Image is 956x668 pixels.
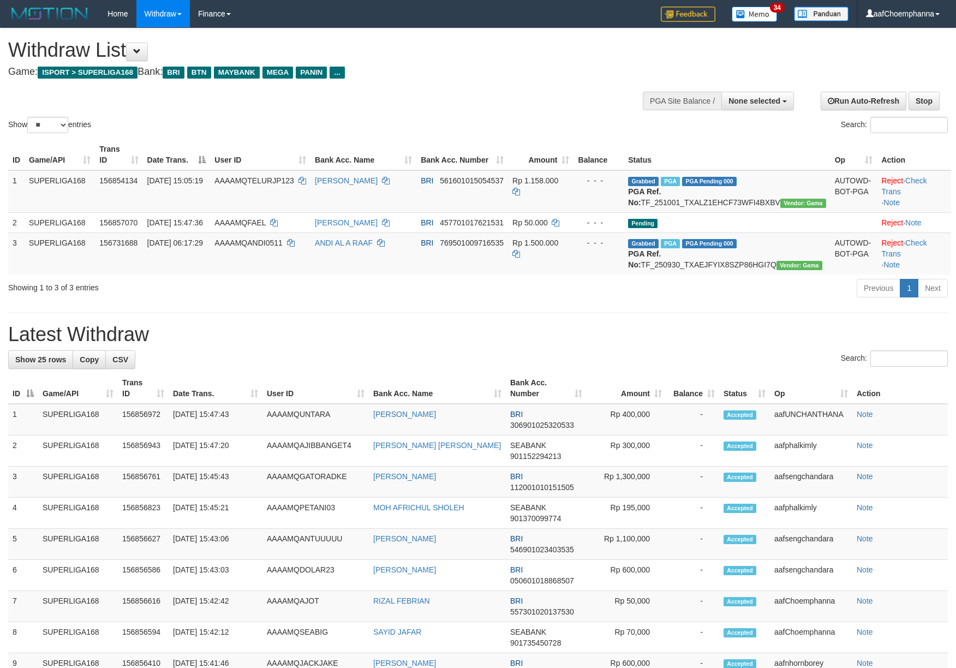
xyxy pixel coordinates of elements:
[877,170,951,213] td: · ·
[857,565,873,574] a: Note
[38,529,118,560] td: SUPERLIGA168
[8,67,626,77] h4: Game: Bank:
[440,238,504,247] span: Copy 769501009716535 to clipboard
[587,467,666,498] td: Rp 1,300,000
[373,441,501,450] a: [PERSON_NAME] [PERSON_NAME]
[905,218,922,227] a: Note
[421,218,433,227] span: BRI
[8,404,38,436] td: 1
[510,597,523,605] span: BRI
[857,279,900,297] a: Previous
[147,176,203,185] span: [DATE] 15:05:19
[38,436,118,467] td: SUPERLIGA168
[330,67,344,79] span: ...
[262,373,369,404] th: User ID: activate to sort column ascending
[770,560,852,591] td: aafsengchandara
[724,473,756,482] span: Accepted
[510,483,574,492] span: Copy 112001010151505 to clipboard
[262,436,369,467] td: AAAAMQAJIBBANGET4
[169,373,262,404] th: Date Trans.: activate to sort column ascending
[666,529,719,560] td: -
[118,622,169,653] td: 156856594
[900,279,918,297] a: 1
[857,659,873,667] a: Note
[8,324,948,345] h1: Latest Withdraw
[38,498,118,529] td: SUPERLIGA168
[628,177,659,186] span: Grabbed
[8,39,626,61] h1: Withdraw List
[666,622,719,653] td: -
[510,503,546,512] span: SEABANK
[38,404,118,436] td: SUPERLIGA168
[373,628,421,636] a: SAYID JAFAR
[25,170,95,213] td: SUPERLIGA168
[8,467,38,498] td: 3
[510,545,574,554] span: Copy 546901023403535 to clipboard
[724,628,756,637] span: Accepted
[732,7,778,22] img: Button%20Memo.svg
[510,607,574,616] span: Copy 557301020137530 to clipboard
[105,350,135,369] a: CSV
[512,238,558,247] span: Rp 1.500.000
[440,218,504,227] span: Copy 457701017621531 to clipboard
[770,622,852,653] td: aafChoemphanna
[857,503,873,512] a: Note
[512,218,548,227] span: Rp 50.000
[624,139,830,170] th: Status
[857,628,873,636] a: Note
[169,529,262,560] td: [DATE] 15:43:06
[99,238,138,247] span: 156731688
[421,176,433,185] span: BRI
[510,659,523,667] span: BRI
[573,139,624,170] th: Balance
[8,117,91,133] label: Show entries
[780,199,826,208] span: Vendor URL: https://trx31.1velocity.biz
[8,350,73,369] a: Show 25 rows
[169,591,262,622] td: [DATE] 15:42:42
[27,117,68,133] select: Showentries
[770,591,852,622] td: aafChoemphanna
[143,139,211,170] th: Date Trans.: activate to sort column descending
[38,622,118,653] td: SUPERLIGA168
[624,170,830,213] td: TF_251001_TXALZ1EHCF73WFI4BXBV
[728,97,780,105] span: None selected
[770,498,852,529] td: aafphalkimly
[841,117,948,133] label: Search:
[724,535,756,544] span: Accepted
[666,436,719,467] td: -
[587,404,666,436] td: Rp 400,000
[38,560,118,591] td: SUPERLIGA168
[118,529,169,560] td: 156856627
[169,560,262,591] td: [DATE] 15:43:03
[724,597,756,606] span: Accepted
[8,529,38,560] td: 5
[169,404,262,436] td: [DATE] 15:47:43
[721,92,794,110] button: None selected
[881,176,927,196] a: Check Trans
[262,404,369,436] td: AAAAMQUNTARA
[857,441,873,450] a: Note
[770,467,852,498] td: aafsengchandara
[8,591,38,622] td: 7
[510,628,546,636] span: SEABANK
[883,260,900,269] a: Note
[830,232,877,275] td: AUTOWD-BOT-PGA
[510,565,523,574] span: BRI
[666,373,719,404] th: Balance: activate to sort column ascending
[770,373,852,404] th: Op: activate to sort column ascending
[262,622,369,653] td: AAAAMQSEABIG
[661,239,680,248] span: Marked by aafromsomean
[373,597,430,605] a: RIZAL FEBRIAN
[118,498,169,529] td: 156856823
[80,355,99,364] span: Copy
[315,176,378,185] a: [PERSON_NAME]
[508,139,573,170] th: Amount: activate to sort column ascending
[8,436,38,467] td: 2
[262,591,369,622] td: AAAAMQAJOT
[373,534,436,543] a: [PERSON_NAME]
[214,238,283,247] span: AAAAMQANDI0511
[841,350,948,367] label: Search:
[73,350,106,369] a: Copy
[877,212,951,232] td: ·
[95,139,142,170] th: Trans ID: activate to sort column ascending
